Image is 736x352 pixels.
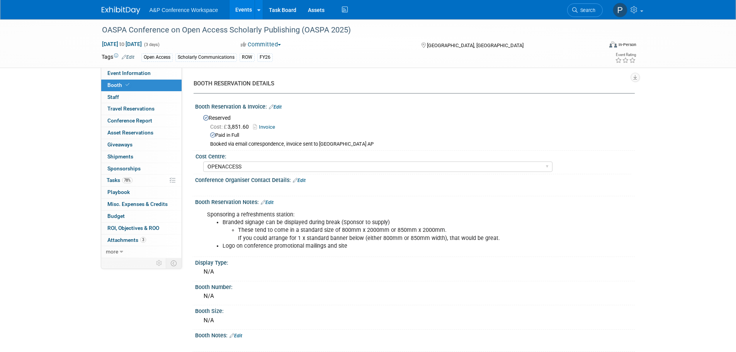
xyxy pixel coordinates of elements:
div: N/A [201,315,629,326]
img: Format-Inperson.png [609,41,617,48]
span: (3 days) [143,42,160,47]
span: Playbook [107,189,130,195]
span: Giveaways [107,141,133,148]
div: Conference Organiser Contact Details: [195,174,635,184]
div: N/A [201,266,629,278]
a: Playbook [101,187,182,198]
span: Misc. Expenses & Credits [107,201,168,207]
a: Misc. Expenses & Credits [101,199,182,210]
div: Event Format [557,40,637,52]
span: Asset Reservations [107,129,153,136]
div: Display Type: [195,257,635,267]
a: Conference Report [101,115,182,127]
div: Reserved [201,112,629,148]
a: ROI, Objectives & ROO [101,223,182,234]
div: Paid in Full [210,132,629,139]
a: Asset Reservations [101,127,182,139]
a: Tasks78% [101,175,182,186]
div: OASPA Conference on Open Access Scholarly Publishing (OASPA 2025) [99,23,591,37]
a: Sponsorships [101,163,182,175]
button: Committed [238,41,284,49]
td: Tags [102,53,134,62]
span: Shipments [107,153,133,160]
span: [DATE] [DATE] [102,41,142,48]
span: Tasks [107,177,133,183]
div: Booth Notes: [195,330,635,340]
li: Branded signage can be displayed during break (Sponsor to supply) [223,219,545,242]
span: 3,851.60 [210,124,252,130]
td: Toggle Event Tabs [166,258,182,268]
a: Edit [261,200,274,205]
div: Booth Number: [195,281,635,291]
a: Booth [101,80,182,91]
a: Invoice [253,124,279,130]
div: Booth Reservation & Invoice: [195,101,635,111]
span: Cost: £ [210,124,228,130]
div: Booth Size: [195,305,635,315]
span: [GEOGRAPHIC_DATA], [GEOGRAPHIC_DATA] [427,43,524,48]
a: Search [567,3,603,17]
span: A&P Conference Workspace [150,7,218,13]
span: Staff [107,94,119,100]
li: Logo on conference promotional mailings and site [223,242,545,250]
a: Travel Reservations [101,103,182,115]
div: N/A [201,290,629,302]
span: more [106,248,118,255]
a: Edit [269,104,282,110]
a: Staff [101,92,182,103]
div: In-Person [618,42,636,48]
img: ExhibitDay [102,7,140,14]
span: Booth [107,82,131,88]
td: Personalize Event Tab Strip [153,258,166,268]
a: more [101,246,182,258]
div: FY26 [257,53,273,61]
span: 78% [122,177,133,183]
div: Cost Centre: [195,151,631,160]
div: Scholarly Communications [175,53,237,61]
i: Booth reservation complete [126,83,129,87]
span: ROI, Objectives & ROO [107,225,159,231]
a: Event Information [101,68,182,79]
a: Edit [229,333,242,338]
span: Sponsorships [107,165,141,172]
li: These tend to come in a standard size of 800mm x 2000mm or 850mm x 2000mm. If you could arrange f... [238,226,545,242]
div: Booth Reservation Notes: [195,196,635,206]
a: Edit [293,178,306,183]
span: Travel Reservations [107,105,155,112]
div: Open Access [141,53,173,61]
a: Edit [122,54,134,60]
img: Phoebe Murphy-Dunn [613,3,627,17]
div: Event Rating [615,53,636,57]
span: Attachments [107,237,146,243]
div: BOOTH RESERVATION DETAILS [194,80,629,88]
span: to [118,41,126,47]
div: Sponsoring a refreshments station: [202,207,550,253]
a: Giveaways [101,139,182,151]
a: Budget [101,211,182,222]
span: Conference Report [107,117,152,124]
span: Budget [107,213,125,219]
a: Shipments [101,151,182,163]
a: Attachments3 [101,235,182,246]
div: Booked via email correspondence, invoice sent to [GEOGRAPHIC_DATA] AP [210,141,629,148]
span: Search [578,7,595,13]
div: ROW [240,53,255,61]
span: 3 [140,237,146,243]
span: Event Information [107,70,151,76]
